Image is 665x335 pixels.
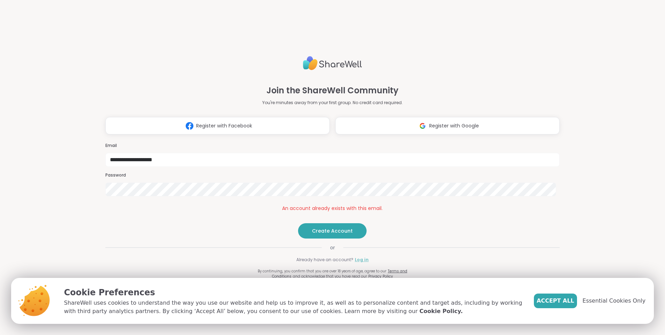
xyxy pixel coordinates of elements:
[105,117,330,134] button: Register with Facebook
[416,119,429,132] img: ShareWell Logomark
[296,257,353,263] span: Already have an account?
[293,274,367,279] span: and acknowledge that you have read our
[196,122,252,130] span: Register with Facebook
[64,299,523,315] p: ShareWell uses cookies to understand the way you use our website and help us to improve it, as we...
[583,297,646,305] span: Essential Cookies Only
[534,294,577,308] button: Accept All
[355,257,369,263] a: Log in
[537,297,574,305] span: Accept All
[272,268,407,279] a: Terms and Conditions
[266,84,399,97] h1: Join the ShareWell Community
[419,307,463,315] a: Cookie Policy.
[303,53,362,73] img: ShareWell Logo
[429,122,479,130] span: Register with Google
[64,286,523,299] p: Cookie Preferences
[298,223,367,239] button: Create Account
[262,100,403,106] p: You're minutes away from your first group. No credit card required.
[105,205,560,212] div: An account already exists with this email.
[322,244,343,251] span: or
[312,227,353,234] span: Create Account
[183,119,196,132] img: ShareWell Logomark
[258,268,386,274] span: By continuing, you confirm that you are over 18 years of age, agree to our
[368,274,393,279] a: Privacy Policy
[105,172,560,178] h3: Password
[335,117,560,134] button: Register with Google
[105,143,560,149] h3: Email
